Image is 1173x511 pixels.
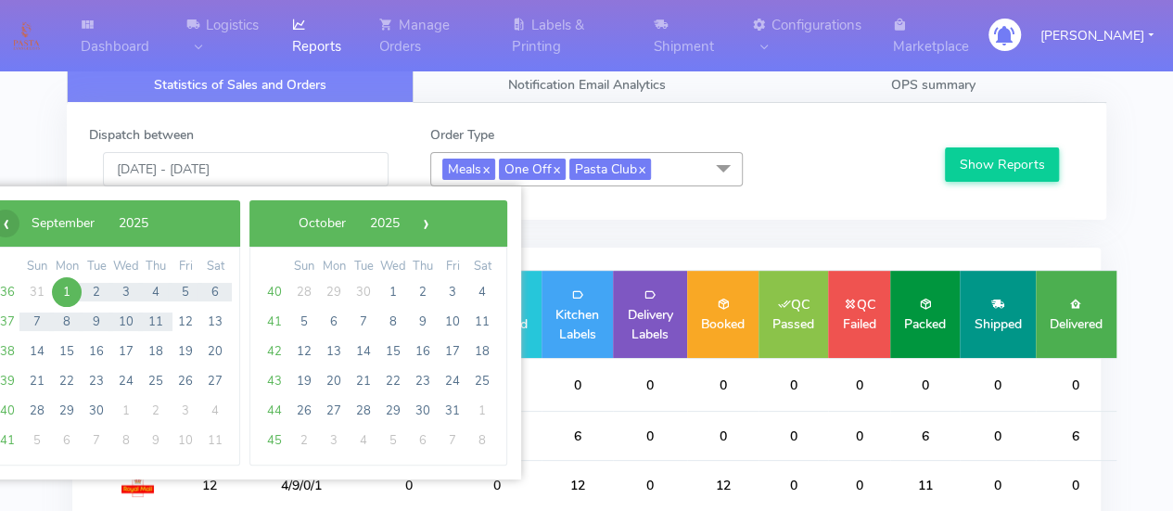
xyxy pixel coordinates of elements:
[82,277,111,307] span: 2
[260,307,289,337] span: 41
[141,426,171,455] span: 9
[378,277,408,307] span: 1
[438,426,467,455] span: 7
[82,307,111,337] span: 9
[960,412,1035,460] td: 0
[1036,358,1116,412] td: 0
[828,271,889,358] td: QC Failed
[438,366,467,396] span: 24
[759,358,828,412] td: 0
[171,307,200,337] span: 12
[319,257,349,277] th: weekday
[52,366,82,396] span: 22
[52,307,82,337] span: 8
[111,337,141,366] span: 17
[289,337,319,366] span: 12
[481,159,490,178] a: x
[438,257,467,277] th: weekday
[260,396,289,426] span: 44
[467,337,497,366] span: 18
[289,396,319,426] span: 26
[408,277,438,307] span: 2
[200,426,230,455] span: 11
[349,426,378,455] span: 4
[613,358,686,412] td: 0
[22,307,52,337] span: 7
[111,277,141,307] span: 3
[260,426,289,455] span: 45
[82,426,111,455] span: 7
[637,159,645,178] a: x
[52,337,82,366] span: 15
[200,307,230,337] span: 13
[287,210,358,237] button: October
[438,307,467,337] span: 10
[121,475,154,497] img: Royal Mail
[289,307,319,337] span: 5
[319,366,349,396] span: 20
[289,426,319,455] span: 2
[358,210,412,237] button: 2025
[408,307,438,337] span: 9
[613,412,686,460] td: 0
[364,460,453,511] td: 0
[289,257,319,277] th: weekday
[141,366,171,396] span: 25
[542,358,613,412] td: 0
[759,271,828,358] td: QC Passed
[111,396,141,426] span: 1
[890,460,960,511] td: 11
[89,125,194,145] label: Dispatch between
[19,210,107,237] button: September
[613,460,686,511] td: 0
[1036,460,1116,511] td: 0
[349,366,378,396] span: 21
[111,307,141,337] span: 10
[412,210,440,237] span: ›
[22,366,52,396] span: 21
[141,307,171,337] span: 11
[687,460,759,511] td: 12
[171,337,200,366] span: 19
[154,76,326,94] span: Statistics of Sales and Orders
[260,366,289,396] span: 43
[453,460,542,511] td: 0
[378,396,408,426] span: 29
[259,211,440,228] bs-datepicker-navigation-view: ​ ​ ​
[260,277,289,307] span: 40
[107,210,160,237] button: 2025
[1036,271,1116,358] td: Delivered
[408,396,438,426] span: 30
[82,257,111,277] th: weekday
[22,396,52,426] span: 28
[687,358,759,412] td: 0
[289,366,319,396] span: 19
[759,412,828,460] td: 0
[319,396,349,426] span: 27
[408,337,438,366] span: 16
[319,337,349,366] span: 13
[22,337,52,366] span: 14
[141,277,171,307] span: 4
[408,366,438,396] span: 23
[289,277,319,307] span: 28
[828,460,889,511] td: 0
[467,366,497,396] span: 25
[687,271,759,358] td: Booked
[467,426,497,455] span: 8
[260,337,289,366] span: 42
[687,412,759,460] td: 0
[200,277,230,307] span: 6
[349,307,378,337] span: 7
[408,257,438,277] th: weekday
[319,426,349,455] span: 3
[438,337,467,366] span: 17
[52,277,82,307] span: 1
[119,214,148,232] span: 2025
[141,257,171,277] th: weekday
[82,396,111,426] span: 30
[378,366,408,396] span: 22
[828,358,889,412] td: 0
[890,412,960,460] td: 6
[499,159,566,180] span: One Off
